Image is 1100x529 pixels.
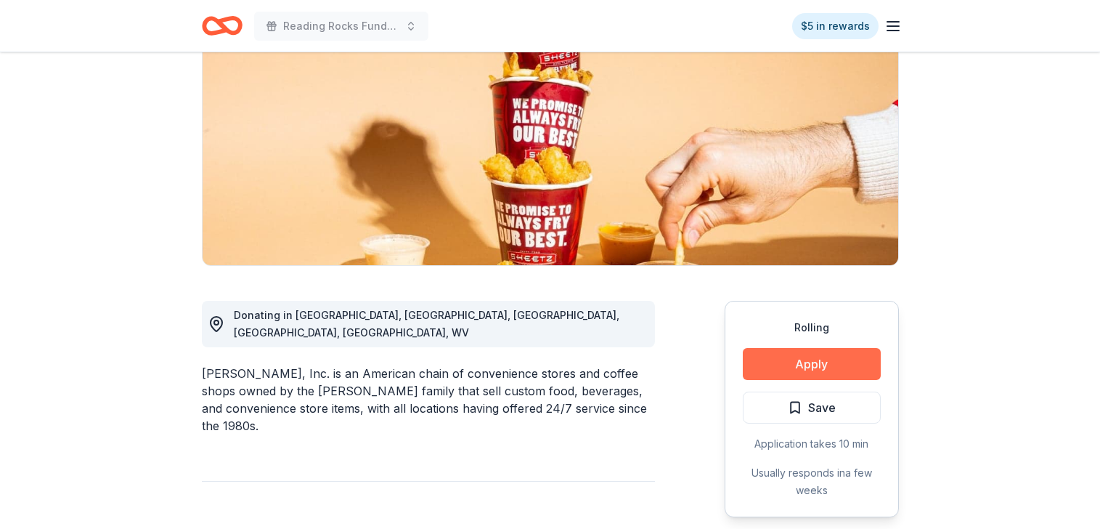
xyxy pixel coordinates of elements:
[202,365,655,435] div: [PERSON_NAME], Inc. is an American chain of convenience stores and coffee shops owned by the [PER...
[743,435,881,453] div: Application takes 10 min
[743,392,881,424] button: Save
[283,17,399,35] span: Reading Rocks Fundraiser
[808,398,836,417] span: Save
[202,9,243,43] a: Home
[792,13,879,39] a: $5 in rewards
[743,319,881,336] div: Rolling
[743,464,881,499] div: Usually responds in a few weeks
[234,309,619,339] span: Donating in [GEOGRAPHIC_DATA], [GEOGRAPHIC_DATA], [GEOGRAPHIC_DATA], [GEOGRAPHIC_DATA], [GEOGRAPH...
[743,348,881,380] button: Apply
[254,12,428,41] button: Reading Rocks Fundraiser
